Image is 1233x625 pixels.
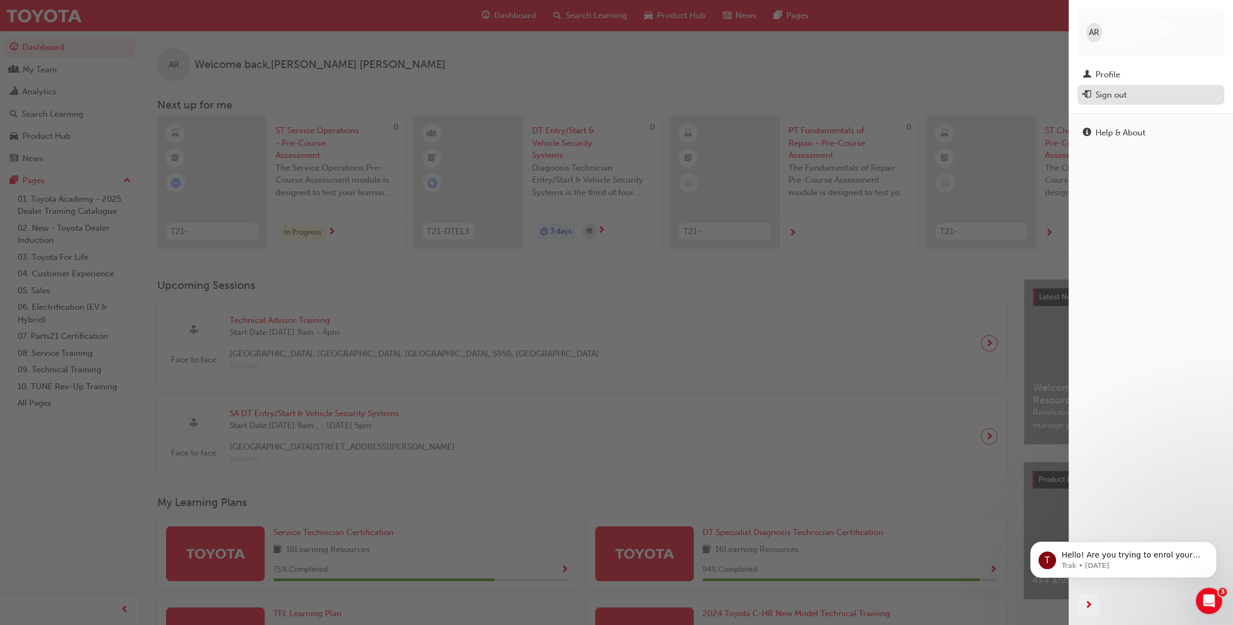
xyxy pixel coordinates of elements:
button: Sign out [1077,85,1224,105]
div: Profile [1095,69,1120,81]
iframe: Intercom notifications message [1014,519,1233,595]
span: info-icon [1083,128,1091,138]
span: 635201 [1106,38,1132,47]
a: Profile [1077,65,1224,85]
div: Help & About [1095,127,1145,139]
span: AR [1089,26,1099,39]
iframe: Intercom live chat [1196,588,1222,614]
span: exit-icon [1083,90,1091,100]
a: Help & About [1077,123,1224,143]
span: 3 [1218,588,1227,596]
div: Sign out [1095,89,1127,101]
span: man-icon [1083,70,1091,80]
span: next-icon [1084,599,1093,612]
span: [PERSON_NAME] [PERSON_NAME] [1106,18,1215,37]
